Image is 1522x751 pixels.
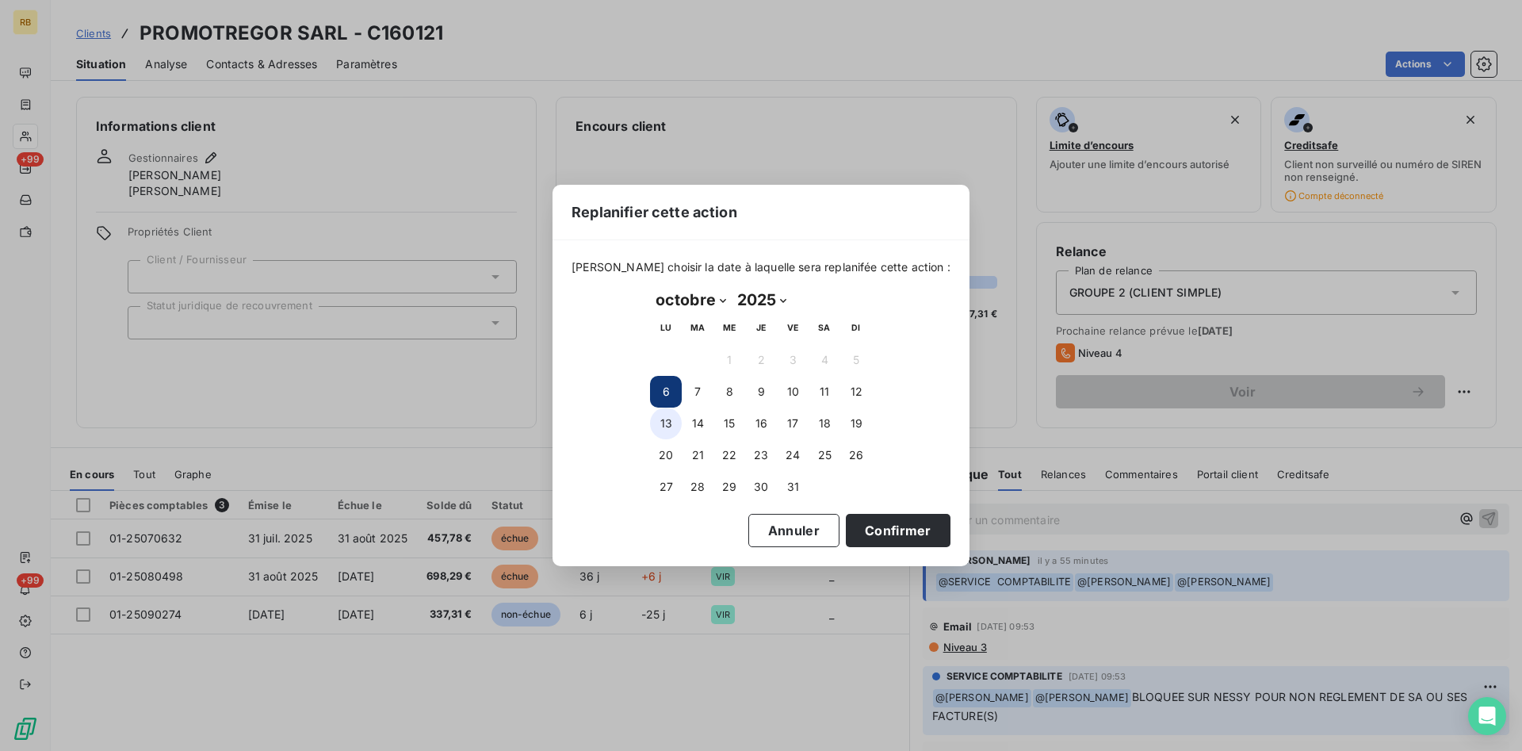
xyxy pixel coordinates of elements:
button: Confirmer [846,514,950,547]
th: vendredi [777,312,809,344]
span: [PERSON_NAME] choisir la date à laquelle sera replanifée cette action : [572,259,950,275]
button: 15 [713,408,745,439]
button: 28 [682,471,713,503]
button: 25 [809,439,840,471]
button: 13 [650,408,682,439]
button: 2 [745,344,777,376]
button: 4 [809,344,840,376]
button: 8 [713,376,745,408]
button: 11 [809,376,840,408]
button: 16 [745,408,777,439]
th: samedi [809,312,840,344]
button: 21 [682,439,713,471]
button: 5 [840,344,872,376]
button: 31 [777,471,809,503]
button: 29 [713,471,745,503]
button: 12 [840,376,872,408]
th: dimanche [840,312,872,344]
div: Open Intercom Messenger [1468,697,1506,735]
button: 22 [713,439,745,471]
button: 26 [840,439,872,471]
button: 10 [777,376,809,408]
button: 24 [777,439,809,471]
button: 17 [777,408,809,439]
span: Replanifier cette action [572,201,737,223]
button: 6 [650,376,682,408]
button: 14 [682,408,713,439]
button: 19 [840,408,872,439]
button: 7 [682,376,713,408]
button: 20 [650,439,682,471]
th: mardi [682,312,713,344]
button: 27 [650,471,682,503]
th: lundi [650,312,682,344]
th: jeudi [745,312,777,344]
button: 23 [745,439,777,471]
button: 30 [745,471,777,503]
th: mercredi [713,312,745,344]
button: 3 [777,344,809,376]
button: 18 [809,408,840,439]
button: 1 [713,344,745,376]
button: 9 [745,376,777,408]
button: Annuler [748,514,839,547]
